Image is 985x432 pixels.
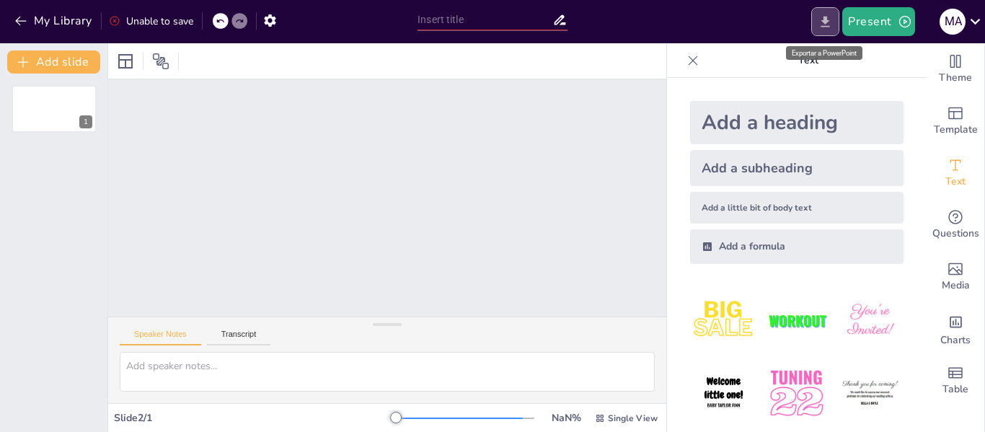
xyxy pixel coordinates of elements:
[11,9,98,32] button: My Library
[940,332,971,348] span: Charts
[207,330,271,345] button: Transcript
[690,287,757,354] img: 1.jpeg
[939,70,972,86] span: Theme
[763,287,830,354] img: 2.jpeg
[927,147,984,199] div: Add text boxes
[79,115,92,128] div: 1
[608,413,658,424] span: Single View
[836,287,904,354] img: 3.jpeg
[940,9,966,35] div: m a
[836,360,904,427] img: 6.jpeg
[690,192,904,224] div: Add a little bit of body text
[690,101,904,144] div: Add a heading
[945,174,966,190] span: Text
[927,43,984,95] div: Change the overall theme
[109,14,193,28] div: Unable to save
[114,50,137,73] div: Layout
[927,251,984,303] div: Add images, graphics, shapes or video
[418,9,552,30] input: Insert title
[12,85,97,133] div: 1
[690,229,904,264] div: Add a formula
[763,360,830,427] img: 5.jpeg
[934,122,978,138] span: Template
[927,303,984,355] div: Add charts and graphs
[120,330,201,345] button: Speaker Notes
[942,278,970,294] span: Media
[792,49,857,57] font: Exportar a PowerPoint
[942,382,968,397] span: Table
[842,7,914,36] button: Present
[927,355,984,407] div: Add a table
[549,411,583,425] div: NaN %
[940,7,966,36] button: m a
[690,150,904,186] div: Add a subheading
[7,50,100,74] button: Add slide
[704,43,912,78] p: Text
[114,411,396,425] div: Slide 2 / 1
[927,199,984,251] div: Get real-time input from your audience
[152,53,169,70] span: Position
[811,7,839,36] button: Export to PowerPoint
[932,226,979,242] span: Questions
[690,360,757,427] img: 4.jpeg
[927,95,984,147] div: Add ready made slides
